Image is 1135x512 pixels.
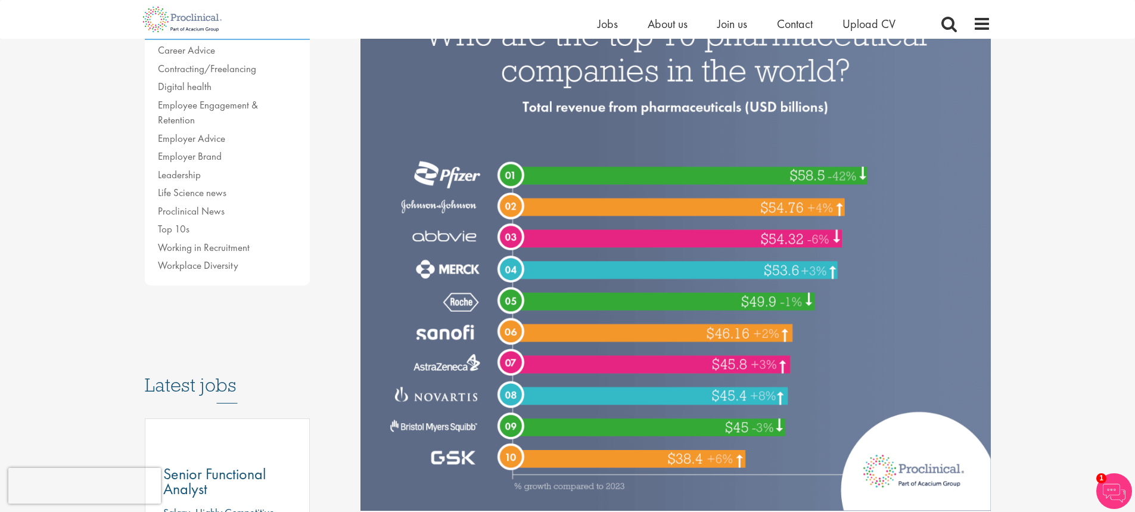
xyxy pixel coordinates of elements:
[598,16,618,32] a: Jobs
[842,16,895,32] a: Upload CV
[717,16,747,32] a: Join us
[158,80,212,93] a: Digital health
[163,467,292,497] a: Senior Functional Analyst
[158,259,238,272] a: Workplace Diversity
[158,132,225,145] a: Employer Advice
[158,98,258,127] a: Employee Engagement & Retention
[158,241,250,254] a: Working in Recruitment
[777,16,813,32] a: Contact
[1096,473,1132,509] img: Chatbot
[158,204,225,218] a: Proclinical News
[158,150,222,163] a: Employer Brand
[1096,473,1106,483] span: 1
[158,222,189,235] a: Top 10s
[158,168,201,181] a: Leadership
[158,44,215,57] a: Career Advice
[145,345,310,404] h3: Latest jobs
[163,464,266,499] span: Senior Functional Analyst
[158,186,226,199] a: Life Science news
[158,62,256,75] a: Contracting/Freelancing
[648,16,688,32] a: About us
[8,468,161,504] iframe: reCAPTCHA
